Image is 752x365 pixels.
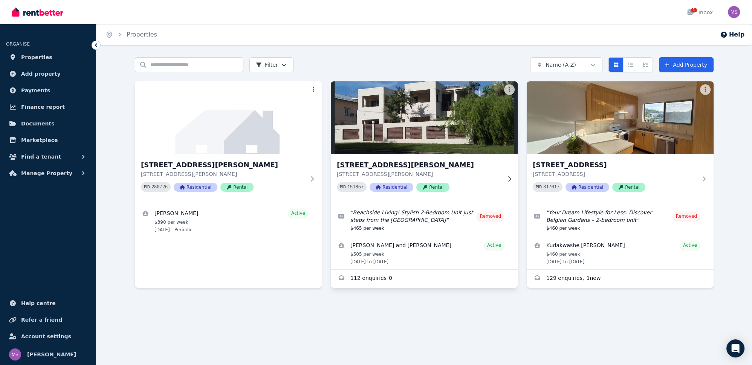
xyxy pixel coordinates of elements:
[144,185,150,189] small: PID
[6,296,90,311] a: Help centre
[533,160,697,170] h3: [STREET_ADDRESS]
[608,57,653,72] div: View options
[6,149,90,164] button: Find a tenant
[27,350,76,359] span: [PERSON_NAME]
[6,50,90,65] a: Properties
[527,236,714,269] a: View details for Kudakwashe Stanley Pamire
[527,204,714,236] a: Edit listing: Your Dream Lifestyle for Less: Discover Belgian Gardens – 2-bedroom unit
[331,204,518,236] a: Edit listing: Beachside Living! Stylish 2-Bedroom Unit just steps from the Strand Park
[546,61,576,69] span: Name (A-Z)
[566,183,609,192] span: Residential
[536,185,542,189] small: PID
[21,169,72,178] span: Manage Property
[728,6,740,18] img: Magdalena Szyperska
[720,30,744,39] button: Help
[337,160,501,170] h3: [STREET_ADDRESS][PERSON_NAME]
[308,84,319,95] button: More options
[12,6,63,18] img: RentBetter
[543,185,559,190] code: 317017
[21,86,50,95] span: Payments
[21,332,71,341] span: Account settings
[530,57,602,72] button: Name (A-Z)
[331,236,518,269] a: View details for Anastasia Boediman-Suwanto and Ross Doran
[527,270,714,288] a: Enquiries for 6/25 Bundock Street, Belgian Gardens
[726,339,744,357] div: Open Intercom Messenger
[21,69,61,78] span: Add property
[6,66,90,81] a: Add property
[9,348,21,360] img: Magdalena Szyperska
[608,57,624,72] button: Card view
[6,329,90,344] a: Account settings
[174,183,217,192] span: Residential
[6,116,90,131] a: Documents
[6,99,90,115] a: Finance report
[416,183,449,192] span: Rental
[256,61,278,69] span: Filter
[6,133,90,148] a: Marketplace
[331,81,518,204] a: 3/78 Eyre Street, North Ward[STREET_ADDRESS][PERSON_NAME][STREET_ADDRESS][PERSON_NAME]PID 151857R...
[691,8,697,12] span: 1
[686,9,713,16] div: Inbox
[370,183,413,192] span: Residential
[638,57,653,72] button: Expanded list view
[141,160,305,170] h3: [STREET_ADDRESS][PERSON_NAME]
[340,185,346,189] small: PID
[220,183,254,192] span: Rental
[21,315,62,324] span: Refer a friend
[127,31,157,38] a: Properties
[331,270,518,288] a: Enquiries for 3/78 Eyre Street, North Ward
[527,81,714,204] a: 6/25 Bundock Street, Belgian Gardens[STREET_ADDRESS][STREET_ADDRESS]PID 317017ResidentialRental
[135,81,322,204] a: 1/2 Howitt Street, North Ward[STREET_ADDRESS][PERSON_NAME][STREET_ADDRESS][PERSON_NAME]PID 280726...
[21,102,65,111] span: Finance report
[96,24,166,45] nav: Breadcrumb
[135,204,322,237] a: View details for Clara Mwakughu
[326,79,523,156] img: 3/78 Eyre Street, North Ward
[6,166,90,181] button: Manage Property
[612,183,645,192] span: Rental
[21,119,55,128] span: Documents
[6,83,90,98] a: Payments
[623,57,638,72] button: Compact list view
[347,185,364,190] code: 151857
[21,53,52,62] span: Properties
[700,84,711,95] button: More options
[504,84,515,95] button: More options
[135,81,322,154] img: 1/2 Howitt Street, North Ward
[6,41,30,47] span: ORGANISE
[6,312,90,327] a: Refer a friend
[533,170,697,178] p: [STREET_ADDRESS]
[21,152,61,161] span: Find a tenant
[527,81,714,154] img: 6/25 Bundock Street, Belgian Gardens
[151,185,168,190] code: 280726
[249,57,293,72] button: Filter
[141,170,305,178] p: [STREET_ADDRESS][PERSON_NAME]
[21,136,58,145] span: Marketplace
[337,170,501,178] p: [STREET_ADDRESS][PERSON_NAME]
[21,299,56,308] span: Help centre
[659,57,714,72] a: Add Property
